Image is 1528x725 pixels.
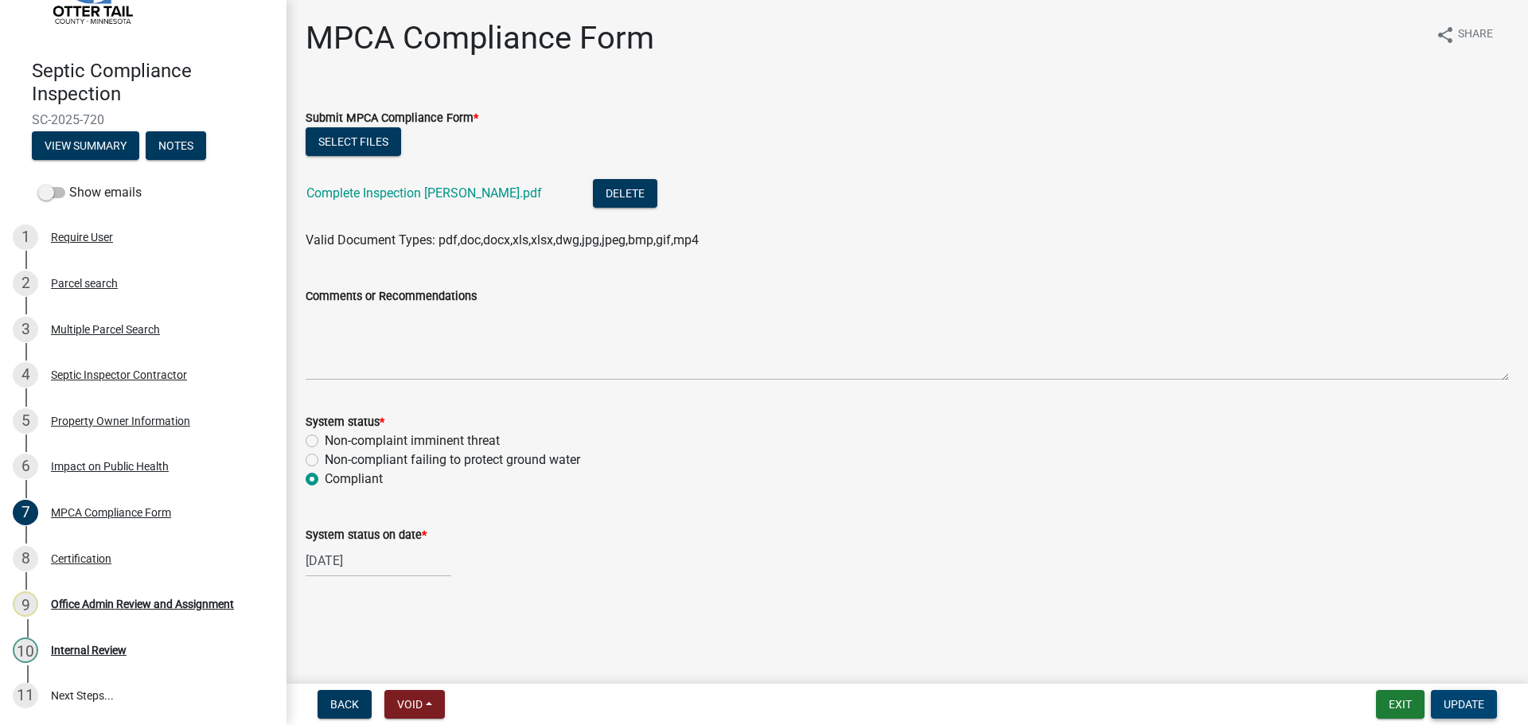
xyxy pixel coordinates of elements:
div: Parcel search [51,278,118,289]
label: Show emails [38,183,142,202]
span: SC-2025-720 [32,112,255,127]
div: Require User [51,232,113,243]
div: 9 [13,591,38,617]
div: 8 [13,546,38,571]
button: Select files [306,127,401,156]
div: Multiple Parcel Search [51,324,160,335]
span: Valid Document Types: pdf,doc,docx,xls,xlsx,dwg,jpg,jpeg,bmp,gif,mp4 [306,232,699,248]
span: Share [1458,25,1493,45]
button: View Summary [32,131,139,160]
h4: Septic Compliance Inspection [32,60,274,106]
label: System status [306,417,384,428]
button: shareShare [1423,19,1506,50]
div: Septic Inspector Contractor [51,369,187,380]
wm-modal-confirm: Notes [146,140,206,153]
div: 4 [13,362,38,388]
label: Non-complaint imminent threat [325,431,500,450]
button: Update [1431,690,1497,719]
div: Property Owner Information [51,415,190,427]
div: 7 [13,500,38,525]
span: Update [1444,698,1484,711]
wm-modal-confirm: Delete Document [593,187,657,202]
button: Void [384,690,445,719]
div: Internal Review [51,645,127,656]
div: 2 [13,271,38,296]
i: share [1436,25,1455,45]
button: Exit [1376,690,1425,719]
div: 11 [13,683,38,708]
wm-modal-confirm: Summary [32,140,139,153]
div: Office Admin Review and Assignment [51,598,234,610]
div: 5 [13,408,38,434]
div: Certification [51,553,111,564]
button: Notes [146,131,206,160]
label: Comments or Recommendations [306,291,477,302]
label: Non-compliant failing to protect ground water [325,450,580,470]
div: MPCA Compliance Form [51,507,171,518]
div: 1 [13,224,38,250]
button: Back [318,690,372,719]
div: Impact on Public Health [51,461,169,472]
div: 3 [13,317,38,342]
span: Back [330,698,359,711]
a: Complete Inspection [PERSON_NAME].pdf [306,185,542,201]
label: System status on date [306,530,427,541]
h1: MPCA Compliance Form [306,19,654,57]
label: Compliant [325,470,383,489]
div: 10 [13,637,38,663]
div: 6 [13,454,38,479]
button: Delete [593,179,657,208]
span: Void [397,698,423,711]
input: mm/dd/yyyy [306,544,451,577]
label: Submit MPCA Compliance Form [306,113,478,124]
